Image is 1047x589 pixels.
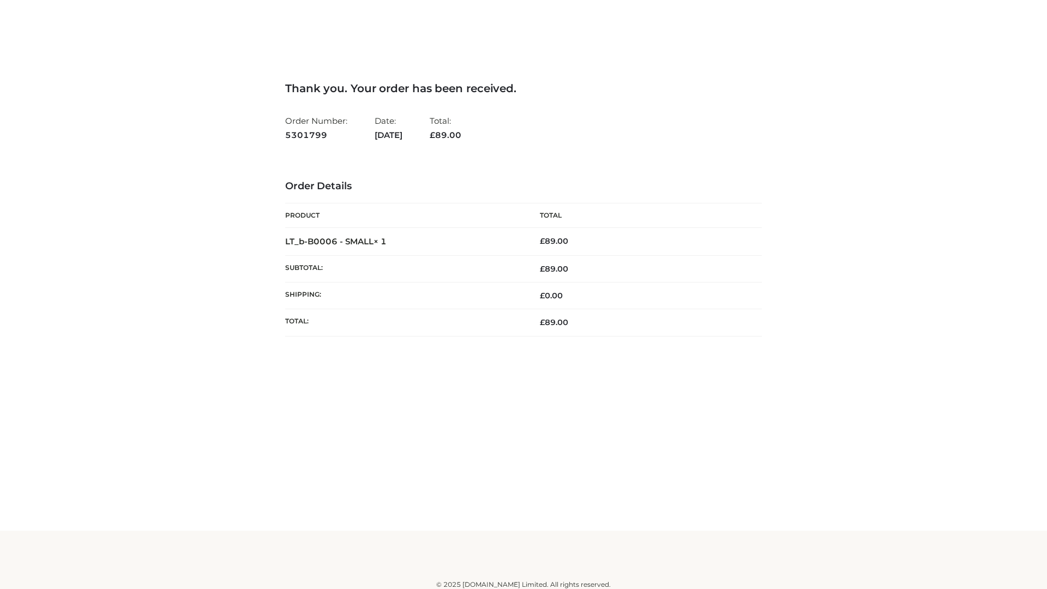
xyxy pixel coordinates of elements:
[285,283,523,309] th: Shipping:
[523,203,762,228] th: Total
[540,236,545,246] span: £
[540,317,545,327] span: £
[285,181,762,193] h3: Order Details
[285,111,347,145] li: Order Number:
[540,264,545,274] span: £
[374,236,387,247] strong: × 1
[285,309,523,336] th: Total:
[430,111,461,145] li: Total:
[375,111,402,145] li: Date:
[285,128,347,142] strong: 5301799
[430,130,461,140] span: 89.00
[285,255,523,282] th: Subtotal:
[375,128,402,142] strong: [DATE]
[285,82,762,95] h3: Thank you. Your order has been received.
[540,264,568,274] span: 89.00
[430,130,435,140] span: £
[285,236,387,247] strong: LT_b-B0006 - SMALL
[540,291,563,300] bdi: 0.00
[540,236,568,246] bdi: 89.00
[540,317,568,327] span: 89.00
[540,291,545,300] span: £
[285,203,523,228] th: Product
